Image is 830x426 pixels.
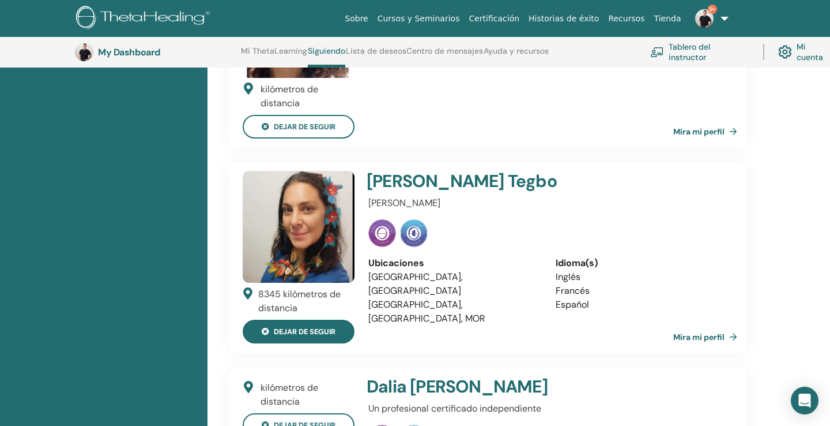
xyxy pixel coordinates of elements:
[241,46,307,65] a: Mi ThetaLearning
[650,47,664,57] img: chalkboard-teacher.svg
[673,326,742,349] a: Mira mi perfil
[464,8,524,29] a: Certificación
[243,171,354,283] img: default.jpg
[673,120,742,143] a: Mira mi perfil
[650,39,749,65] a: Tablero del instructor
[261,83,354,110] div: kilómetros de distancia
[484,46,549,65] a: Ayuda y recursos
[243,115,354,139] button: dejar de seguir
[75,43,93,61] img: default.jpg
[258,287,354,315] div: 8345 kilómetros de distancia
[556,270,726,284] li: Inglés
[98,47,213,58] h3: My Dashboard
[524,8,603,29] a: Historias de éxito
[367,376,665,397] h4: Dalia [PERSON_NAME]
[340,8,372,29] a: Sobre
[243,320,354,343] button: dejar de seguir
[76,6,214,32] img: logo.png
[368,256,538,270] div: Ubicaciones
[556,256,726,270] div: Idioma(s)
[406,46,483,65] a: Centro de mensajes
[695,9,714,28] img: default.jpg
[261,381,354,409] div: kilómetros de distancia
[346,46,406,65] a: Lista de deseos
[650,8,686,29] a: Tienda
[308,46,345,68] a: Siguiendo
[556,298,726,312] li: Español
[708,5,717,14] span: 9+
[778,42,792,62] img: cog.svg
[368,270,538,298] li: [GEOGRAPHIC_DATA], [GEOGRAPHIC_DATA]
[368,298,538,326] li: [GEOGRAPHIC_DATA], [GEOGRAPHIC_DATA], MOR
[373,8,465,29] a: Cursos y Seminarios
[368,402,726,416] p: Un profesional certificado independiente
[368,196,726,210] p: [PERSON_NAME]
[791,387,818,414] div: Open Intercom Messenger
[556,284,726,298] li: Francés
[367,171,665,192] h4: [PERSON_NAME] Tegbo
[603,8,649,29] a: Recursos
